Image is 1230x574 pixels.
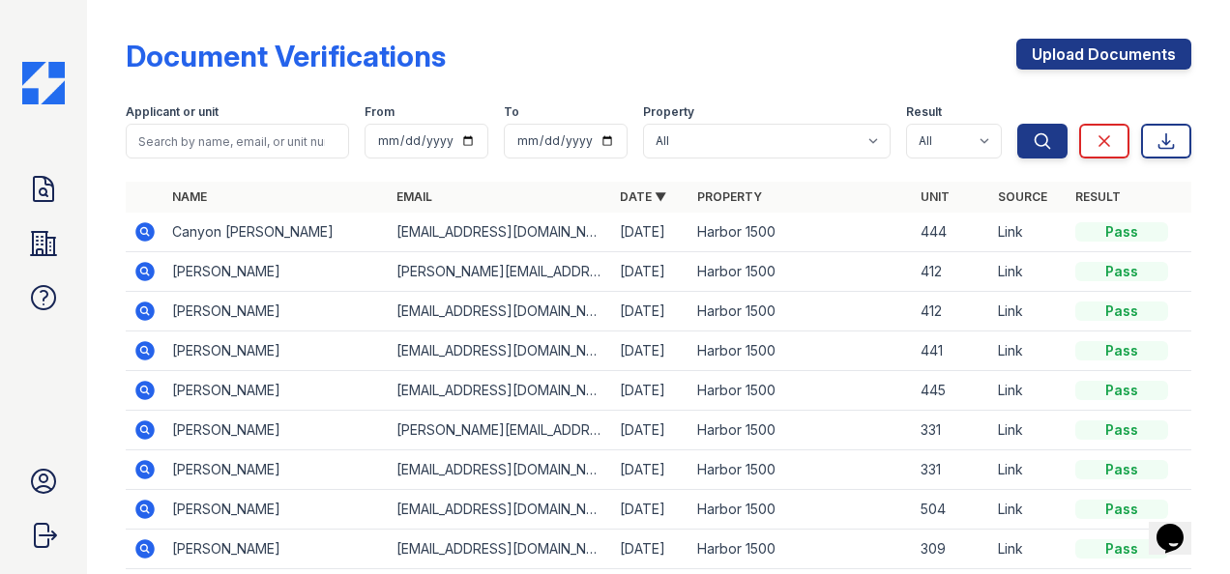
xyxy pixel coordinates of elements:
[126,104,219,120] label: Applicant or unit
[172,189,207,204] a: Name
[689,530,913,569] td: Harbor 1500
[1075,539,1168,559] div: Pass
[990,371,1068,411] td: Link
[389,490,612,530] td: [EMAIL_ADDRESS][DOMAIN_NAME]
[990,490,1068,530] td: Link
[990,331,1068,371] td: Link
[689,331,913,371] td: Harbor 1500
[164,371,388,411] td: [PERSON_NAME]
[1075,381,1168,400] div: Pass
[620,189,666,204] a: Date ▼
[689,252,913,292] td: Harbor 1500
[689,371,913,411] td: Harbor 1500
[1075,420,1168,440] div: Pass
[612,450,689,490] td: [DATE]
[998,189,1047,204] a: Source
[612,331,689,371] td: [DATE]
[612,371,689,411] td: [DATE]
[504,104,519,120] label: To
[365,104,395,120] label: From
[126,124,349,158] input: Search by name, email, or unit number
[612,490,689,530] td: [DATE]
[1075,460,1168,479] div: Pass
[612,411,689,450] td: [DATE]
[913,213,990,252] td: 444
[1075,500,1168,519] div: Pass
[389,292,612,331] td: [EMAIL_ADDRESS][DOMAIN_NAME]
[1149,497,1211,555] iframe: chat widget
[689,411,913,450] td: Harbor 1500
[906,104,942,120] label: Result
[164,530,388,569] td: [PERSON_NAME]
[913,411,990,450] td: 331
[389,450,612,490] td: [EMAIL_ADDRESS][DOMAIN_NAME]
[389,252,612,292] td: [PERSON_NAME][EMAIL_ADDRESS][PERSON_NAME][DOMAIN_NAME]
[689,213,913,252] td: Harbor 1500
[913,530,990,569] td: 309
[164,331,388,371] td: [PERSON_NAME]
[164,213,388,252] td: Canyon [PERSON_NAME]
[913,450,990,490] td: 331
[164,411,388,450] td: [PERSON_NAME]
[612,252,689,292] td: [DATE]
[921,189,950,204] a: Unit
[990,213,1068,252] td: Link
[689,292,913,331] td: Harbor 1500
[396,189,432,204] a: Email
[990,252,1068,292] td: Link
[913,371,990,411] td: 445
[389,331,612,371] td: [EMAIL_ADDRESS][DOMAIN_NAME]
[389,530,612,569] td: [EMAIL_ADDRESS][DOMAIN_NAME]
[990,411,1068,450] td: Link
[164,292,388,331] td: [PERSON_NAME]
[913,331,990,371] td: 441
[1075,341,1168,360] div: Pass
[1075,189,1121,204] a: Result
[164,450,388,490] td: [PERSON_NAME]
[612,530,689,569] td: [DATE]
[689,450,913,490] td: Harbor 1500
[990,530,1068,569] td: Link
[389,411,612,450] td: [PERSON_NAME][EMAIL_ADDRESS][DOMAIN_NAME]
[689,490,913,530] td: Harbor 1500
[990,450,1068,490] td: Link
[990,292,1068,331] td: Link
[643,104,694,120] label: Property
[1075,301,1168,321] div: Pass
[389,213,612,252] td: [EMAIL_ADDRESS][DOMAIN_NAME]
[913,490,990,530] td: 504
[612,213,689,252] td: [DATE]
[913,292,990,331] td: 412
[1016,39,1191,70] a: Upload Documents
[697,189,762,204] a: Property
[389,371,612,411] td: [EMAIL_ADDRESS][DOMAIN_NAME]
[164,252,388,292] td: [PERSON_NAME]
[126,39,446,73] div: Document Verifications
[164,490,388,530] td: [PERSON_NAME]
[22,62,65,104] img: CE_Icon_Blue-c292c112584629df590d857e76928e9f676e5b41ef8f769ba2f05ee15b207248.png
[913,252,990,292] td: 412
[1075,262,1168,281] div: Pass
[1075,222,1168,242] div: Pass
[612,292,689,331] td: [DATE]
